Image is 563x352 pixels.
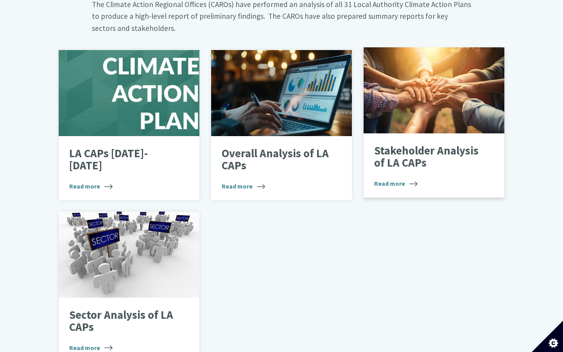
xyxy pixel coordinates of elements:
[374,145,482,169] p: Stakeholder Analysis of LA CAPs
[364,47,504,198] a: Stakeholder Analysis of LA CAPs Read more
[69,309,177,334] p: Sector Analysis of LA CAPs
[374,179,418,188] span: Read more
[222,181,265,191] span: Read more
[532,321,563,352] button: Set cookie preferences
[69,181,113,191] span: Read more
[222,147,329,172] p: Overall Analysis of LA CAPs
[59,50,199,200] a: LA CAPs [DATE]-[DATE] Read more
[211,50,352,200] a: Overall Analysis of LA CAPs Read more
[69,147,177,172] p: LA CAPs [DATE]-[DATE]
